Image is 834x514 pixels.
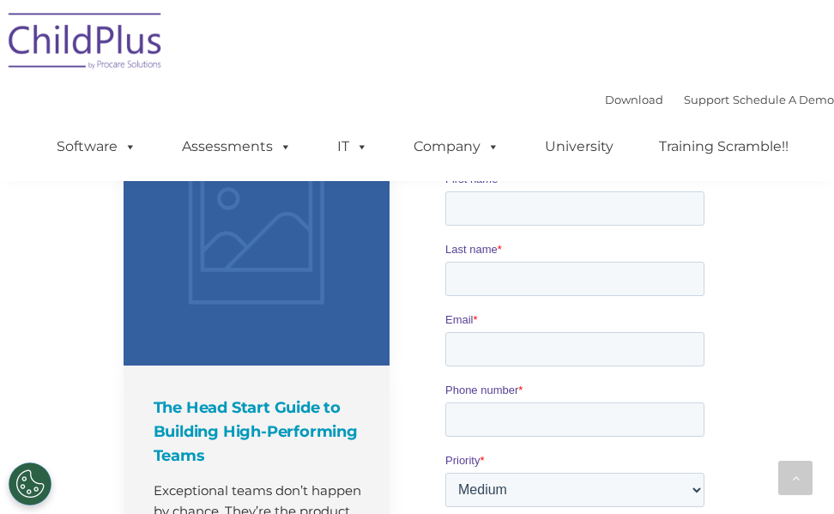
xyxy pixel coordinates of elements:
[39,130,154,164] a: Software
[9,463,51,505] button: Cookies Settings
[165,130,309,164] a: Assessments
[605,93,663,106] a: Download
[605,93,834,106] font: |
[642,130,806,164] a: Training Scramble!!
[733,93,834,106] a: Schedule A Demo
[154,396,364,468] h4: The Head Start Guide to Building High-Performing Teams
[528,130,631,164] a: University
[320,130,385,164] a: IT
[396,130,517,164] a: Company
[684,93,729,106] a: Support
